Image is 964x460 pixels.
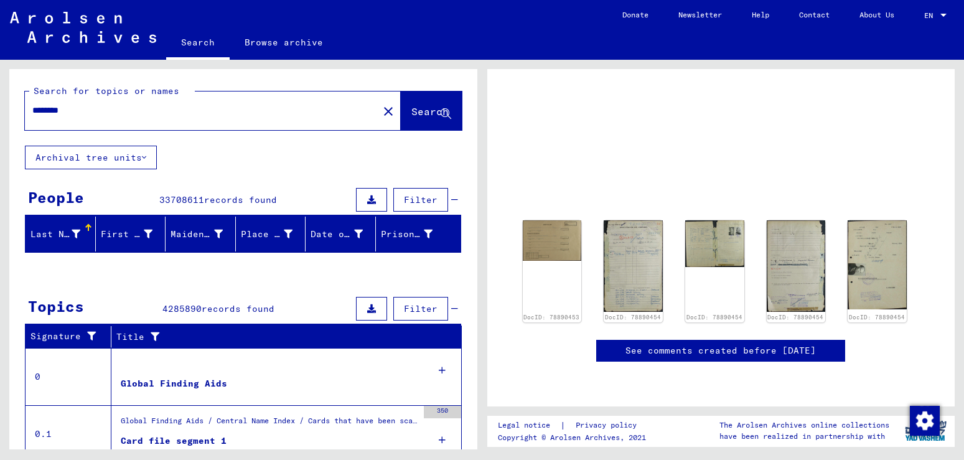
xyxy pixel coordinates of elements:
[404,194,438,205] span: Filter
[393,188,448,212] button: Filter
[924,11,938,20] span: EN
[719,420,889,431] p: The Arolsen Archives online collections
[202,303,274,314] span: records found
[166,217,236,251] mat-header-cell: Maiden Name
[121,377,227,390] div: Global Finding Aids
[424,406,461,418] div: 350
[381,104,396,119] mat-icon: close
[498,419,560,432] a: Legal notice
[910,406,940,436] img: Change consent
[381,228,433,241] div: Prisoner #
[376,217,461,251] mat-header-cell: Prisoner #
[30,327,114,347] div: Signature
[30,224,96,244] div: Last Name
[376,98,401,123] button: Clear
[306,217,376,251] mat-header-cell: Date of Birth
[230,27,338,57] a: Browse archive
[241,224,309,244] div: Place of Birth
[171,228,223,241] div: Maiden Name
[34,85,179,96] mat-label: Search for topics or names
[625,344,816,357] a: See comments created before [DATE]
[204,194,277,205] span: records found
[498,432,652,443] p: Copyright © Arolsen Archives, 2021
[101,224,169,244] div: First Name
[311,224,378,244] div: Date of Birth
[162,303,202,314] span: 4285890
[101,228,153,241] div: First Name
[311,228,363,241] div: Date of Birth
[767,314,823,321] a: DocID: 78890454
[685,220,744,267] img: 002.jpg
[166,27,230,60] a: Search
[28,295,84,317] div: Topics
[236,217,306,251] mat-header-cell: Place of Birth
[848,220,907,309] img: 004.jpg
[719,431,889,442] p: have been realized in partnership with
[902,415,949,446] img: yv_logo.png
[116,331,437,344] div: Title
[401,92,462,130] button: Search
[116,327,449,347] div: Title
[393,297,448,321] button: Filter
[566,419,652,432] a: Privacy policy
[30,228,80,241] div: Last Name
[605,314,661,321] a: DocID: 78890454
[381,224,449,244] div: Prisoner #
[241,228,293,241] div: Place of Birth
[411,105,449,118] span: Search
[171,224,238,244] div: Maiden Name
[30,330,101,343] div: Signature
[10,12,156,43] img: Arolsen_neg.svg
[767,220,826,312] img: 003.jpg
[26,217,96,251] mat-header-cell: Last Name
[25,146,157,169] button: Archival tree units
[28,186,84,209] div: People
[523,314,579,321] a: DocID: 78890453
[849,314,905,321] a: DocID: 78890454
[159,194,204,205] span: 33708611
[96,217,166,251] mat-header-cell: First Name
[523,220,582,261] img: 001.jpg
[686,314,742,321] a: DocID: 78890454
[404,303,438,314] span: Filter
[121,434,227,448] div: Card file segment 1
[121,415,418,433] div: Global Finding Aids / Central Name Index / Cards that have been scanned during first sequential m...
[604,220,663,312] img: 001.jpg
[26,348,111,405] td: 0
[498,419,652,432] div: |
